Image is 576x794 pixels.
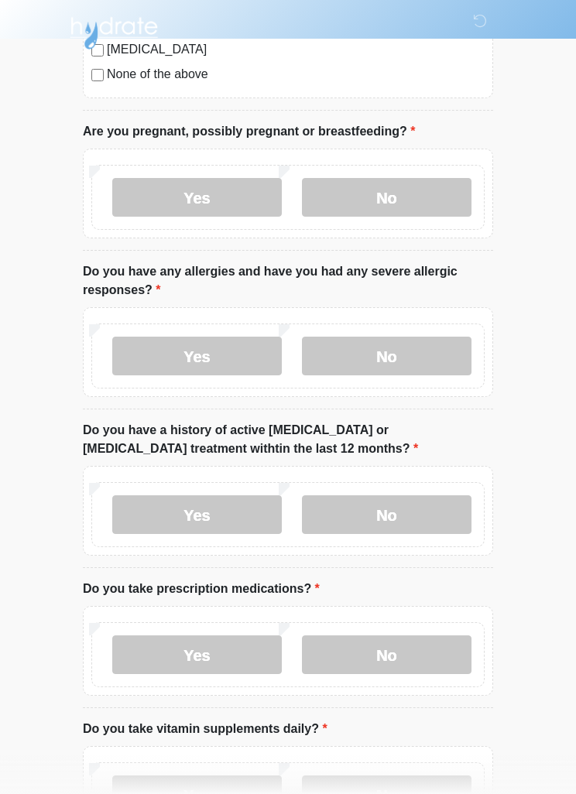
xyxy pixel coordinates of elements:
[83,421,493,458] label: Do you have a history of active [MEDICAL_DATA] or [MEDICAL_DATA] treatment withtin the last 12 mo...
[112,635,282,674] label: Yes
[302,635,471,674] label: No
[91,69,104,81] input: None of the above
[112,495,282,534] label: Yes
[83,122,415,141] label: Are you pregnant, possibly pregnant or breastfeeding?
[107,65,485,84] label: None of the above
[302,178,471,217] label: No
[112,178,282,217] label: Yes
[67,12,160,50] img: Hydrate IV Bar - Chandler Logo
[83,580,320,598] label: Do you take prescription medications?
[83,720,327,738] label: Do you take vitamin supplements daily?
[302,337,471,375] label: No
[112,337,282,375] label: Yes
[302,495,471,534] label: No
[83,262,493,299] label: Do you have any allergies and have you had any severe allergic responses?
